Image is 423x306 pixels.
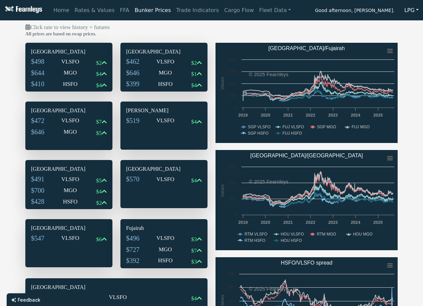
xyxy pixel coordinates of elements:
text: FUJ HSFO [283,131,302,136]
span: $7 [96,119,102,125]
svg: Rotterdam/Houston [216,150,398,250]
text: SGP HSFO [248,131,269,136]
div: [GEOGRAPHIC_DATA]$570VLSFO$4 [120,160,207,208]
text: 2019 [238,113,248,118]
a: FFA [117,4,132,17]
text: HSFO/VLSFO spread [281,260,333,266]
text: [GEOGRAPHIC_DATA]/[GEOGRAPHIC_DATA] [250,153,363,159]
p: HSFO [63,80,77,89]
text: 2000 [227,57,237,62]
p: Click rate to view history + futures [25,23,398,32]
span: $392 [126,257,139,264]
h6: [GEOGRAPHIC_DATA] [126,48,202,55]
span: $5 [96,177,102,184]
text: 2025 [373,220,383,225]
text: SGP MGO [317,125,336,129]
img: Fearnleys Logo [3,6,42,14]
div: Fujairah$496VLSFO$3$727MGO$7$392HSFO$3 [120,219,207,268]
p: MGO [159,245,172,254]
div: [GEOGRAPHIC_DATA]$547VLSFO$6 [25,219,112,267]
p: VLSFO [156,175,174,184]
span: $498 [31,58,44,65]
text: 1500 [227,164,237,169]
span: $570 [126,175,139,183]
text: © 2025 Fearnleys [249,179,289,184]
text: FUJ VLSFO [283,125,304,129]
p: HSFO [63,197,77,206]
text: HOU MGO [353,232,373,237]
text: 1500 [227,69,237,74]
p: VLSFO [61,116,79,125]
h6: [GEOGRAPHIC_DATA] [31,284,202,290]
p: MGO [64,186,77,195]
span: $2 [191,60,197,66]
p: VLSFO [156,57,174,66]
a: Cargo Flow [222,4,257,17]
p: VLSFO [61,175,79,184]
text: RTM VLSFO [245,232,267,237]
span: $6 [96,236,102,243]
span: $4 [96,71,102,77]
h6: [GEOGRAPHIC_DATA] [126,166,202,172]
a: Home [51,4,72,17]
span: $644 [31,69,44,76]
span: $547 [31,235,44,242]
p: MGO [159,68,172,77]
span: $519 [126,117,139,124]
text: 1000 [227,180,237,185]
p: VLSFO [156,116,174,125]
span: $428 [31,198,44,205]
span: $700 [31,187,44,194]
span: $4 [191,295,197,302]
svg: Singapore/Fujairah [216,43,398,143]
text: [GEOGRAPHIC_DATA]/Fujairah [269,45,345,51]
text: 2021 [283,113,293,118]
span: $3 [191,259,197,265]
span: $4 [191,119,197,125]
text: 2024 [351,220,360,225]
p: VLSFO [61,57,79,66]
text: © 2025 Fearnleys [249,71,289,77]
text: 1000 [227,81,237,86]
span: $3 [191,236,197,243]
span: Good afternoon, [PERSON_NAME]. [315,5,395,17]
b: All prices are based on swap prices. [25,31,96,36]
span: $727 [126,246,139,253]
text: Values [220,184,225,197]
div: [GEOGRAPHIC_DATA]$462VLSFO$2$646MGO$1$399HSFO$4 [120,43,207,92]
div: [GEOGRAPHIC_DATA]$498VLSFO$2$644MGO$4$410HSFO$4 [25,43,112,92]
text: 500 [230,196,237,201]
div: [GEOGRAPHIC_DATA]$491VLSFO$5$700MGO$4$428HSFO$2 [25,160,112,209]
span: $4 [191,82,197,89]
h6: [GEOGRAPHIC_DATA] [31,107,107,114]
text: RTM MGO [317,232,336,237]
text: 2023 [328,113,338,118]
h6: [PERSON_NAME] [126,107,202,114]
text: © 2025 Fearnleys [249,286,289,292]
h6: [GEOGRAPHIC_DATA] [31,166,107,172]
p: MGO [64,128,77,136]
text: 2025 [373,113,383,118]
text: 2024 [351,113,360,118]
text: 500 [230,93,237,98]
text: 2020 [261,113,270,118]
text: 0 [234,105,237,110]
text: 150 [227,285,234,290]
span: $7 [191,248,197,254]
a: Trade Indicators [173,4,222,17]
a: Rates & Values [72,4,117,17]
span: $4 [96,82,102,89]
span: $491 [31,175,44,183]
a: Fleet Data [257,4,294,17]
span: $5 [96,130,102,136]
span: $4 [191,177,197,184]
text: FUJ MGO [352,125,370,129]
text: RTM HSFO [245,238,265,243]
div: [PERSON_NAME]$519VLSFO$4 [120,102,207,150]
span: $462 [126,58,139,65]
text: Values [220,77,225,90]
text: 2021 [283,220,293,225]
text: 2023 [328,220,338,225]
a: Bunker Prices [132,4,173,17]
text: HOU HSFO [281,238,302,243]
